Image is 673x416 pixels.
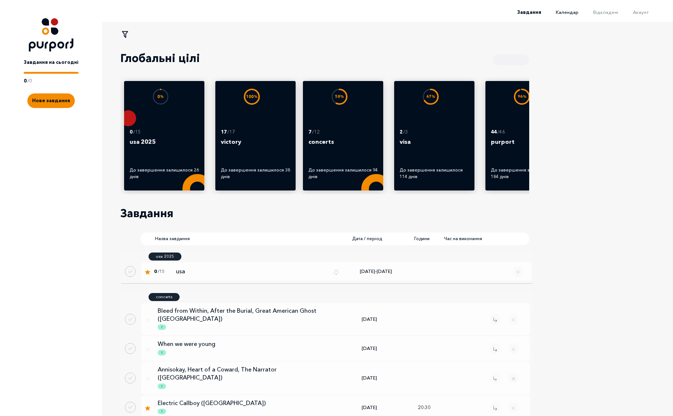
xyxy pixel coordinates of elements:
[161,350,162,355] p: !
[161,409,162,414] p: !
[149,253,181,261] a: usa 2025
[24,51,78,84] a: Завдання на сьогодні0/0
[157,94,164,99] text: 0 %
[172,267,339,276] a: usaRepeat icon
[158,365,322,382] p: Annisokay, Heart of a Coward, The Narrator ([GEOGRAPHIC_DATA])
[541,9,578,15] a: Календар
[154,268,157,275] span: 0
[29,77,32,85] p: 0
[312,128,320,136] p: / 12
[125,402,136,413] button: Done task
[333,404,406,411] div: [DATE]
[158,340,322,348] p: When we were young
[508,314,519,325] button: Close popup
[508,373,519,384] button: Close popup
[161,384,162,389] p: !
[503,9,541,15] a: Завдання
[491,137,560,155] p: purport
[556,9,578,15] span: Календар
[578,9,618,15] a: Відкладені
[308,128,311,136] p: 7
[633,9,649,15] span: Акаунт
[227,128,235,136] p: / 17
[221,137,290,155] p: victory
[508,402,519,413] button: Close popup
[333,269,339,276] img: Repeat icon
[333,345,406,352] div: [DATE]
[149,293,180,301] a: concerts
[426,94,435,99] text: 67 %
[156,294,172,300] p: concerts
[517,9,541,15] span: Завдання
[130,128,132,136] p: 0
[352,235,389,242] span: Дата / період
[491,128,497,136] p: 44
[493,54,529,65] button: Show all goals
[221,86,290,184] a: 100%17 /17victoryДо завершення залишилося 38 днів
[120,205,173,222] p: Завдання
[308,137,378,155] p: concerts
[414,235,430,242] span: Години
[27,93,75,108] button: Create new task
[24,77,27,85] p: 0
[221,128,227,136] p: 17
[593,9,618,15] span: Відкладені
[618,9,649,15] a: Акаунт
[400,167,469,180] div: До завершення залишилося 114 днів
[125,373,136,384] button: Done task
[27,84,75,108] a: Create new task
[125,314,136,325] button: Done task
[518,94,527,99] text: 96 %
[333,374,406,382] div: [DATE]
[491,167,560,180] div: До завершення залишилося 184 днів
[491,86,560,184] a: 96%44 /46purportДо завершення залишилося 184 днів
[156,253,174,259] p: usa 2025
[406,404,442,411] div: 20:30
[133,128,141,136] p: / 15
[130,86,199,184] a: 0%0 /15usa 2025До завершення залишилося 26 днів
[155,235,330,242] span: Назва завдання
[339,268,412,275] div: [DATE] - [DATE]
[130,167,199,180] div: До завершення залишилося 26 днів
[400,128,403,136] p: 2
[308,167,378,180] div: До завершення залишилося 94 днів
[32,97,70,103] span: Нове завдання
[490,343,501,354] button: Remove task
[24,59,78,66] p: Завдання на сьогодні
[125,343,136,354] button: Done task
[158,268,165,275] span: / 15
[120,50,200,66] p: Глобальні цілі
[308,86,378,184] a: 58%7 /12concertsДо завершення залишилося 94 днів
[497,128,505,136] p: / 46
[333,316,406,323] div: [DATE]
[221,167,290,180] div: До завершення залишилося 38 днів
[158,307,322,323] p: Bleed from Within, After the Burial, Great American Ghost ([GEOGRAPHIC_DATA])
[29,18,73,51] img: Logo icon
[130,137,199,155] p: usa 2025
[161,325,162,330] p: !
[158,399,322,407] p: Electric Callboy ([GEOGRAPHIC_DATA])
[150,340,333,357] a: When we were young!
[490,402,501,413] button: Remove task
[176,267,327,276] p: usa
[125,266,136,277] button: Done regular task
[335,94,344,99] text: 58 %
[444,235,482,242] span: Час на виконання
[400,86,469,184] a: 67%2 /3visaДо завершення залишилося 114 днів
[508,343,519,354] button: Close popup
[403,128,408,136] p: / 3
[27,77,29,85] p: /
[246,94,258,99] text: 100 %
[150,365,333,391] a: Annisokay, Heart of a Coward, The Narrator ([GEOGRAPHIC_DATA])!
[150,307,333,332] a: Bleed from Within, After the Burial, Great American Ghost ([GEOGRAPHIC_DATA])!
[513,266,524,277] button: Remove regular task
[150,399,333,416] a: Electric Callboy ([GEOGRAPHIC_DATA])!
[400,137,469,155] p: visa
[490,314,501,325] button: Remove task
[490,373,501,384] button: Remove task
